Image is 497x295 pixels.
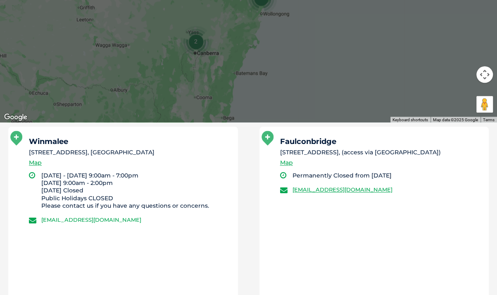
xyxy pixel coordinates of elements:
button: Search [481,38,489,46]
a: Map [29,158,42,168]
button: Map camera controls [476,66,493,83]
li: [STREET_ADDRESS], [GEOGRAPHIC_DATA] [29,148,231,157]
span: Map data ©2025 Google [433,118,478,122]
button: Drag Pegman onto the map to open Street View [476,96,493,113]
a: [EMAIL_ADDRESS][DOMAIN_NAME] [41,216,141,223]
li: Permanently Closed from [DATE] [292,172,482,179]
li: [DATE] - [DATE] 9:00am - 7:00pm [DATE] 9:00am - 2:00pm [DATE] Closed Public Holidays CLOSED Pleas... [41,172,231,209]
a: [EMAIL_ADDRESS][DOMAIN_NAME] [292,186,392,193]
a: Terms [483,118,495,122]
li: [STREET_ADDRESS], (access via [GEOGRAPHIC_DATA]) [280,148,482,157]
a: Map [280,158,293,168]
div: 2 [177,22,215,60]
h5: Faulconbridge [280,138,482,145]
button: Keyboard shortcuts [392,117,428,123]
img: Google [2,112,29,122]
h5: Winmalee [29,138,231,145]
a: Open this area in Google Maps (opens a new window) [2,112,29,122]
